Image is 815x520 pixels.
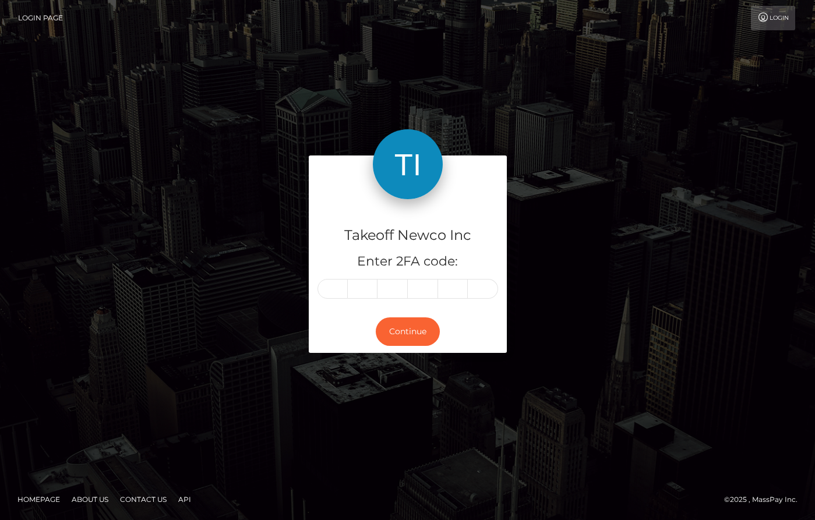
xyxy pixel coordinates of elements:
[67,490,113,508] a: About Us
[373,129,443,199] img: Takeoff Newco Inc
[317,225,498,246] h4: Takeoff Newco Inc
[724,493,806,506] div: © 2025 , MassPay Inc.
[174,490,196,508] a: API
[18,6,63,30] a: Login Page
[13,490,65,508] a: Homepage
[317,253,498,271] h5: Enter 2FA code:
[376,317,440,346] button: Continue
[751,6,795,30] a: Login
[115,490,171,508] a: Contact Us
